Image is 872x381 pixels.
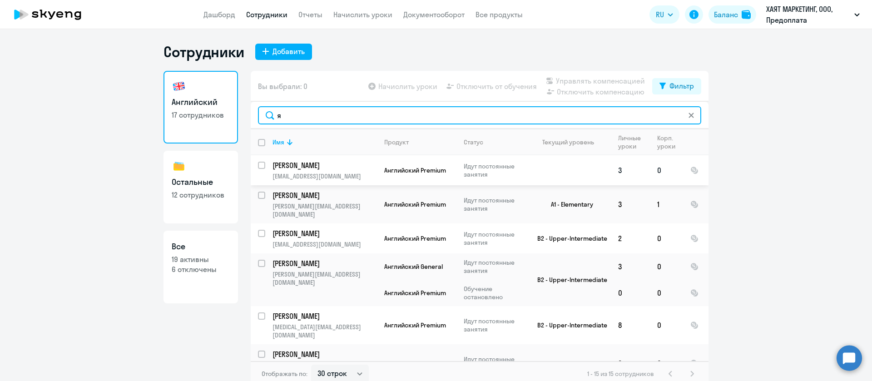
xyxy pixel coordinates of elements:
[272,349,375,359] p: [PERSON_NAME]
[384,166,446,174] span: Английский Premium
[526,253,611,306] td: B2 - Upper-Intermediate
[272,190,375,200] p: [PERSON_NAME]
[650,280,683,306] td: 0
[272,323,377,339] p: [MEDICAL_DATA][EMAIL_ADDRESS][DOMAIN_NAME]
[534,138,610,146] div: Текущий уровень
[333,10,392,19] a: Начислить уроки
[650,155,683,185] td: 0
[650,306,683,344] td: 0
[258,106,701,124] input: Поиск по имени, email, продукту или статусу
[611,223,650,253] td: 2
[766,4,851,25] p: ХАЯТ МАРКЕТИНГ, ООО, Предоплата Софинансирование
[742,10,751,19] img: balance
[272,349,377,359] a: [PERSON_NAME]
[163,71,238,143] a: Английский17 сотрудников
[649,5,679,24] button: RU
[272,258,377,268] a: [PERSON_NAME]
[526,306,611,344] td: B2 - Upper-Intermediate
[464,196,526,213] p: Идут постоянные занятия
[650,223,683,253] td: 0
[272,138,284,146] div: Имя
[464,355,526,371] p: Идут постоянные занятия
[272,138,377,146] div: Имя
[650,253,683,280] td: 0
[203,10,235,19] a: Дашборд
[464,258,526,275] p: Идут постоянные занятия
[384,200,446,208] span: Английский Premium
[464,285,526,301] p: Обучение остановлено
[272,258,375,268] p: [PERSON_NAME]
[762,4,864,25] button: ХАЯТ МАРКЕТИНГ, ООО, Предоплата Софинансирование
[652,78,701,94] button: Фильтр
[618,134,649,150] div: Личные уроки
[272,228,377,238] a: [PERSON_NAME]
[163,151,238,223] a: Остальные12 сотрудников
[272,46,305,57] div: Добавить
[611,280,650,306] td: 0
[163,43,244,61] h1: Сотрудники
[611,306,650,344] td: 8
[714,9,738,20] div: Баланс
[464,230,526,247] p: Идут постоянные занятия
[298,10,322,19] a: Отчеты
[172,190,230,200] p: 12 сотрудников
[526,185,611,223] td: A1 - Elementary
[650,185,683,223] td: 1
[172,159,186,173] img: others
[258,81,307,92] span: Вы выбрали: 0
[611,185,650,223] td: 3
[611,253,650,280] td: 3
[272,311,377,321] a: [PERSON_NAME]
[708,5,756,24] button: Балансbalance
[163,231,238,303] a: Все19 активны6 отключены
[464,162,526,178] p: Идут постоянные занятия
[384,262,443,271] span: Английский General
[172,176,230,188] h3: Остальные
[272,270,377,287] p: [PERSON_NAME][EMAIL_ADDRESS][DOMAIN_NAME]
[272,202,377,218] p: [PERSON_NAME][EMAIL_ADDRESS][DOMAIN_NAME]
[384,359,446,367] span: Английский Premium
[272,228,375,238] p: [PERSON_NAME]
[172,241,230,252] h3: Все
[272,311,375,321] p: [PERSON_NAME]
[272,240,377,248] p: [EMAIL_ADDRESS][DOMAIN_NAME]
[272,190,377,200] a: [PERSON_NAME]
[255,44,312,60] button: Добавить
[464,138,483,146] div: Статус
[476,10,523,19] a: Все продукты
[172,110,230,120] p: 17 сотрудников
[384,234,446,242] span: Английский Premium
[172,79,186,94] img: english
[272,172,377,180] p: [EMAIL_ADDRESS][DOMAIN_NAME]
[526,223,611,253] td: B2 - Upper-Intermediate
[542,138,594,146] div: Текущий уровень
[172,254,230,264] p: 19 активны
[272,160,375,170] p: [PERSON_NAME]
[669,80,694,91] div: Фильтр
[384,321,446,329] span: Английский Premium
[246,10,287,19] a: Сотрудники
[172,96,230,108] h3: Английский
[272,160,377,170] a: [PERSON_NAME]
[172,264,230,274] p: 6 отключены
[611,155,650,185] td: 3
[403,10,465,19] a: Документооборот
[464,317,526,333] p: Идут постоянные занятия
[657,134,683,150] div: Корп. уроки
[384,289,446,297] span: Английский Premium
[384,138,409,146] div: Продукт
[656,9,664,20] span: RU
[587,370,654,378] span: 1 - 15 из 15 сотрудников
[262,370,307,378] span: Отображать по:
